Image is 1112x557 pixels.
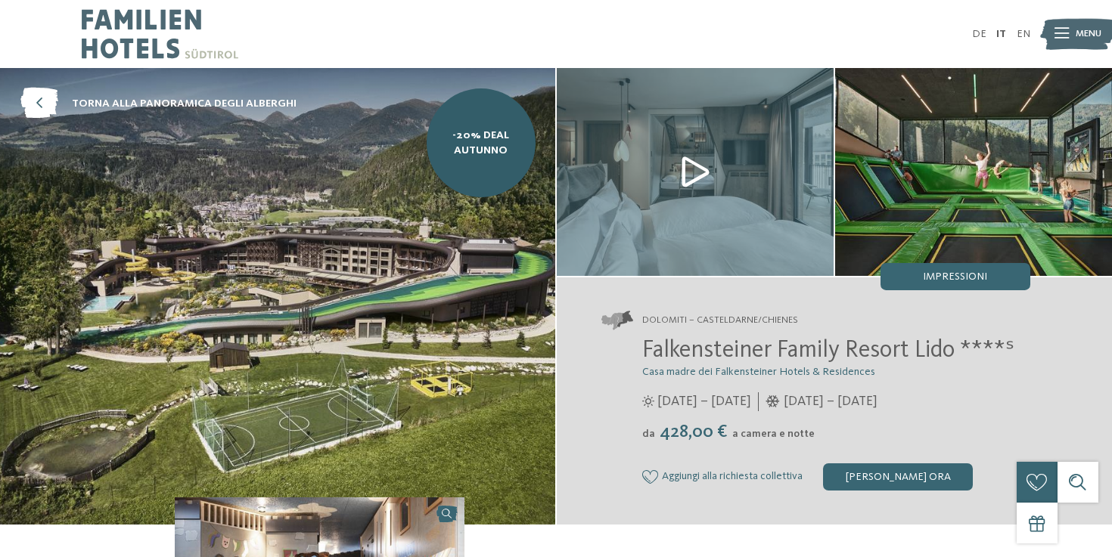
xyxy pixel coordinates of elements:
span: a camera e notte [732,429,815,439]
span: Casa madre dei Falkensteiner Hotels & Residences [642,367,875,377]
span: [DATE] – [DATE] [784,392,877,411]
span: Aggiungi alla richiesta collettiva [662,471,803,483]
span: torna alla panoramica degli alberghi [72,96,297,111]
i: Orari d'apertura inverno [766,395,780,407]
span: -20% Deal Autunno [436,128,525,158]
span: Falkensteiner Family Resort Lido ****ˢ [642,339,1014,363]
a: -20% Deal Autunno [427,88,536,197]
a: IT [996,29,1006,39]
a: torna alla panoramica degli alberghi [20,88,297,119]
span: Dolomiti – Casteldarne/Chienes [642,314,798,327]
a: EN [1017,29,1030,39]
img: Il family hotel a Chienes dal fascino particolare [835,68,1112,276]
div: [PERSON_NAME] ora [823,463,973,490]
span: da [642,429,655,439]
span: Impressioni [923,271,987,282]
span: [DATE] – [DATE] [657,392,751,411]
img: Il family hotel a Chienes dal fascino particolare [557,68,834,276]
a: DE [972,29,986,39]
span: 428,00 € [657,423,731,441]
i: Orari d'apertura estate [642,395,654,407]
span: Menu [1076,27,1101,41]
